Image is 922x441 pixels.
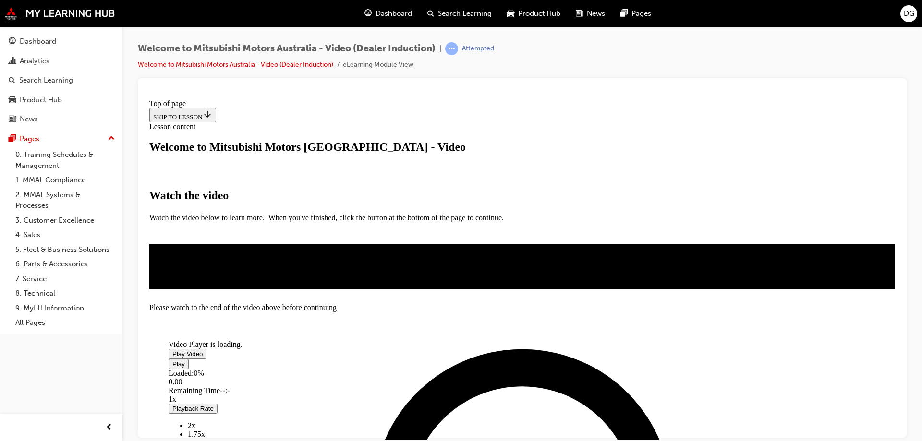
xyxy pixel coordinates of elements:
[19,75,73,86] div: Search Learning
[4,130,119,148] button: Pages
[12,301,119,316] a: 9. MyLH Information
[108,132,115,145] span: up-icon
[12,173,119,188] a: 1. MMAL Compliance
[106,422,113,434] span: prev-icon
[568,4,613,24] a: news-iconNews
[9,37,16,46] span: guage-icon
[12,286,119,301] a: 8. Technical
[576,8,583,20] span: news-icon
[23,171,730,171] div: Video player
[499,4,568,24] a: car-iconProduct Hub
[9,57,16,66] span: chart-icon
[8,18,67,25] span: SKIP TO LESSON
[4,110,119,128] a: News
[518,8,560,19] span: Product Hub
[138,43,436,54] span: Welcome to Mitsubishi Motors Australia - Video (Dealer Induction)
[12,213,119,228] a: 3. Customer Excellence
[364,8,372,20] span: guage-icon
[9,96,16,105] span: car-icon
[439,43,441,54] span: |
[12,147,119,173] a: 0. Training Schedules & Management
[12,227,119,242] a: 4. Sales
[20,114,38,125] div: News
[12,257,119,272] a: 6. Parts & Accessories
[462,44,494,53] div: Attempted
[4,208,750,216] div: Please watch to the end of the video above before continuing
[20,56,49,67] div: Analytics
[9,115,16,124] span: news-icon
[420,4,499,24] a: search-iconSearch Learning
[620,8,628,20] span: pages-icon
[5,7,115,20] img: mmal
[4,4,750,12] div: Top of page
[12,272,119,286] a: 7. Service
[357,4,420,24] a: guage-iconDashboard
[20,133,39,144] div: Pages
[900,5,917,22] button: DG
[9,76,15,85] span: search-icon
[587,8,605,19] span: News
[4,12,71,27] button: SKIP TO LESSON
[4,33,119,50] a: Dashboard
[438,8,492,19] span: Search Learning
[138,60,333,69] a: Welcome to Mitsubishi Motors Australia - Video (Dealer Induction)
[4,118,750,127] p: Watch the video below to learn more. When you've finished, click the button at the bottom of the ...
[4,45,750,58] h1: Welcome to Mitsubishi Motors [GEOGRAPHIC_DATA] - Video
[343,60,413,71] li: eLearning Module View
[9,135,16,143] span: pages-icon
[20,36,56,47] div: Dashboard
[904,8,914,19] span: DG
[4,72,119,89] a: Search Learning
[376,8,412,19] span: Dashboard
[445,42,458,55] span: learningRecordVerb_ATTEMPT-icon
[4,52,119,70] a: Analytics
[20,95,62,106] div: Product Hub
[12,188,119,213] a: 2. MMAL Systems & Processes
[4,91,119,109] a: Product Hub
[4,27,50,35] span: Lesson content
[507,8,514,20] span: car-icon
[12,315,119,330] a: All Pages
[613,4,659,24] a: pages-iconPages
[427,8,434,20] span: search-icon
[12,242,119,257] a: 5. Fleet & Business Solutions
[4,94,83,106] strong: Watch the video
[4,31,119,130] button: DashboardAnalyticsSearch LearningProduct HubNews
[631,8,651,19] span: Pages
